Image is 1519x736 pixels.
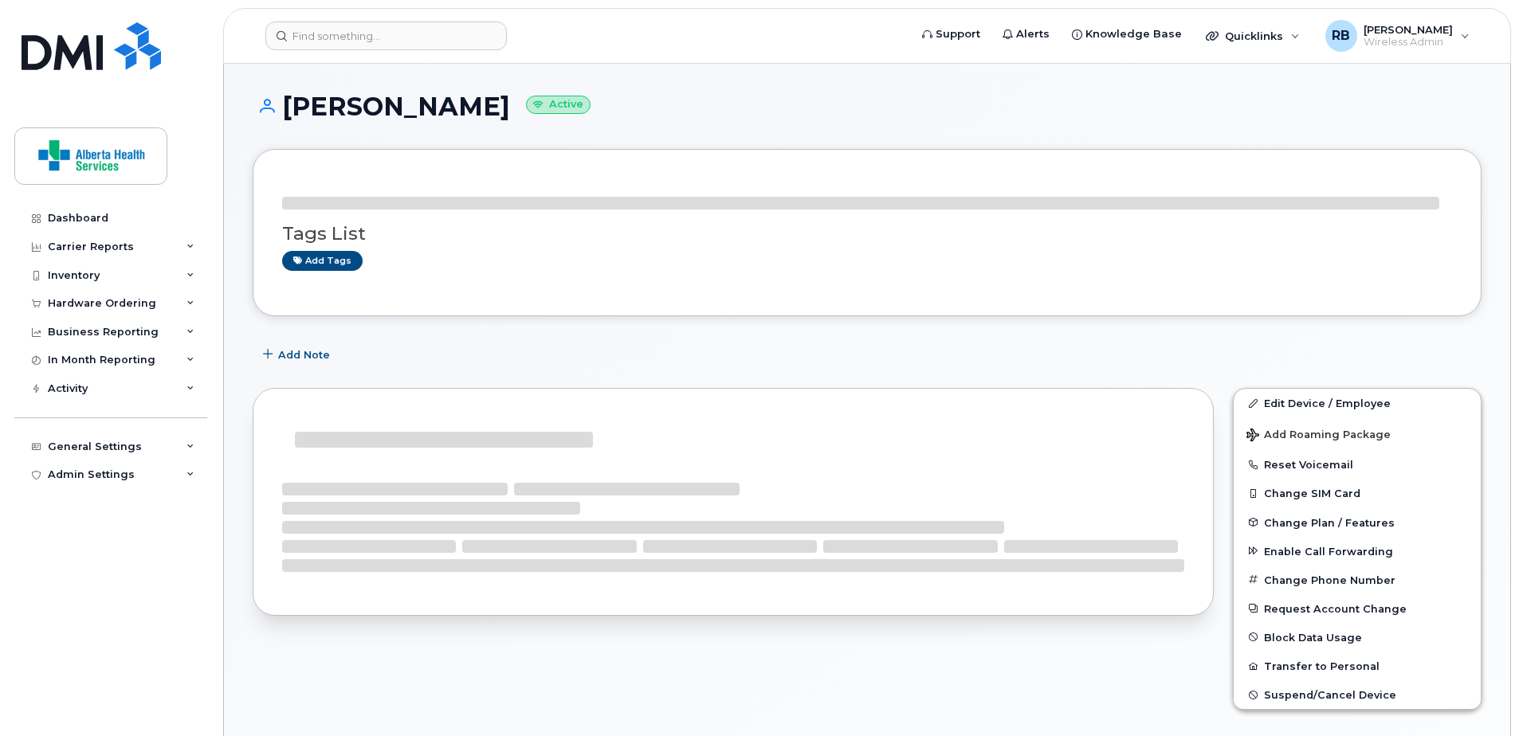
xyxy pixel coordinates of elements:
[1234,537,1481,566] button: Enable Call Forwarding
[1234,479,1481,507] button: Change SIM Card
[1234,566,1481,594] button: Change Phone Number
[1234,623,1481,652] button: Block Data Usage
[1234,652,1481,680] button: Transfer to Personal
[1234,389,1481,417] a: Edit Device / Employee
[1234,508,1481,537] button: Change Plan / Features
[1234,680,1481,709] button: Suspend/Cancel Device
[253,340,343,369] button: Add Note
[282,251,363,271] a: Add tags
[278,347,330,362] span: Add Note
[1246,429,1391,444] span: Add Roaming Package
[526,96,591,114] small: Active
[1234,417,1481,450] button: Add Roaming Package
[1264,545,1393,557] span: Enable Call Forwarding
[1234,450,1481,479] button: Reset Voicemail
[1234,594,1481,623] button: Request Account Change
[282,224,1452,244] h3: Tags List
[253,92,1482,120] h1: [PERSON_NAME]
[1264,516,1395,528] span: Change Plan / Features
[1264,689,1396,701] span: Suspend/Cancel Device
